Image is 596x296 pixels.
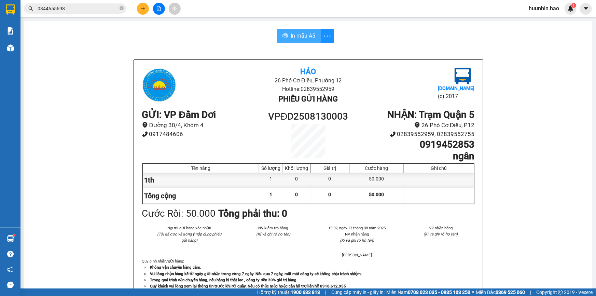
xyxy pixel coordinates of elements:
[523,4,565,13] span: huunhin.hao
[325,288,326,296] span: |
[142,121,267,130] li: Đường 30/4, Khóm 4
[169,3,181,15] button: aim
[156,225,223,231] li: Người gửi hàng xác nhận
[476,288,525,296] span: Miền Bắc
[350,139,474,150] h1: 0919452853
[349,173,404,188] div: 50.000
[312,165,347,171] div: Giá trị
[414,122,420,128] span: environment
[9,9,43,43] img: logo.jpg
[256,232,290,237] i: (Kí và ghi rõ họ tên)
[580,3,592,15] button: caret-down
[239,225,307,231] li: NV kiểm tra hàng
[406,165,472,171] div: Ghi chú
[472,291,474,294] span: ⚪️
[267,109,350,124] h1: VPĐD2508130003
[270,192,273,197] span: 1
[141,6,145,11] span: plus
[219,208,288,219] b: Tổng phải thu: 0
[285,165,308,171] div: Khối lượng
[7,251,14,257] span: question-circle
[329,192,331,197] span: 0
[323,225,391,231] li: 15:52, ngày 13 tháng 08 năm 2025
[310,173,349,188] div: 0
[7,266,14,273] span: notification
[424,232,458,237] i: (Kí và ghi rõ họ tên)
[369,192,384,197] span: 50.000
[323,252,391,258] li: [PERSON_NAME]
[350,130,474,139] li: 02839552959, 02839552755
[390,131,396,137] span: phone
[142,130,267,139] li: 0917484606
[278,95,338,103] b: Phiếu gửi hàng
[64,25,286,34] li: Hotline: 02839552959
[572,3,575,8] span: 1
[197,85,419,93] li: Hotline: 02839552959
[142,258,475,289] div: Quy định nhận/gửi hàng :
[320,29,334,43] button: more
[408,290,470,295] strong: 0708 023 035 - 0935 103 250
[64,17,286,25] li: 26 Phó Cơ Điều, Phường 12
[7,235,14,242] img: warehouse-icon
[28,6,33,11] span: search
[142,122,148,128] span: environment
[530,288,531,296] span: |
[291,290,320,295] strong: 1900 633 818
[6,4,15,15] img: logo-vxr
[350,121,474,130] li: 26 Phó Cơ Điều, P12
[142,131,148,137] span: phone
[386,288,470,296] span: Miền Nam
[259,173,283,188] div: 1
[172,6,177,11] span: aim
[9,50,82,61] b: GỬI : VP Đầm Dơi
[13,234,15,236] sup: 1
[142,206,216,221] div: Cước Rồi : 50.000
[261,165,281,171] div: Số lượng
[571,3,576,8] sup: 1
[340,238,374,243] i: (Kí và ghi rõ họ tên)
[558,290,563,295] span: copyright
[295,192,298,197] span: 0
[144,192,176,200] span: Tổng cộng
[455,68,471,84] img: logo.jpg
[120,5,124,12] span: close-circle
[331,288,385,296] span: Cung cấp máy in - giấy in:
[153,3,165,15] button: file-add
[150,284,346,288] strong: Quý khách vui lòng xem lại thông tin trước khi rời quầy. Nếu có thắc mắc hoặc cần hỗ trợ liên hệ ...
[38,5,118,12] input: Tìm tên, số ĐT hoặc mã đơn
[496,290,525,295] strong: 0369 525 060
[142,68,176,102] img: logo.jpg
[156,6,161,11] span: file-add
[157,232,221,243] i: (Tôi đã đọc và đồng ý nộp dung phiếu gửi hàng)
[7,44,14,52] img: warehouse-icon
[300,67,316,76] b: Hảo
[150,265,202,270] strong: Không vận chuyển hàng cấm.
[583,5,589,12] span: caret-down
[277,29,321,43] button: printerIn mẫu A5
[321,32,334,40] span: more
[438,85,474,91] b: [DOMAIN_NAME]
[144,165,258,171] div: Tên hàng
[291,31,315,40] span: In mẫu A5
[282,33,288,39] span: printer
[407,225,475,231] li: NV nhận hàng
[350,150,474,162] h1: ngân
[197,76,419,85] li: 26 Phó Cơ Điều, Phường 12
[438,92,474,100] li: (c) 2017
[283,173,310,188] div: 0
[137,3,149,15] button: plus
[323,231,391,237] li: NV nhận hàng
[568,5,574,12] img: icon-new-feature
[143,173,260,188] div: 1th
[142,109,216,120] b: GỬI : VP Đầm Dơi
[7,27,14,35] img: solution-icon
[120,6,124,10] span: close-circle
[7,282,14,288] span: message
[150,278,298,282] strong: Trong quá trình vận chuyển hàng, nếu hàng bị thất lạc , công ty đền 30% giá trị hàng.
[150,271,362,276] strong: Vui lòng nhận hàng kể từ ngày gửi-nhận trong vòng 7 ngày. Nếu qua 7 ngày, mất mát công ty sẽ khôn...
[351,165,402,171] div: Cước hàng
[257,288,320,296] span: Hỗ trợ kỹ thuật:
[388,109,475,120] b: NHẬN : Trạm Quận 5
